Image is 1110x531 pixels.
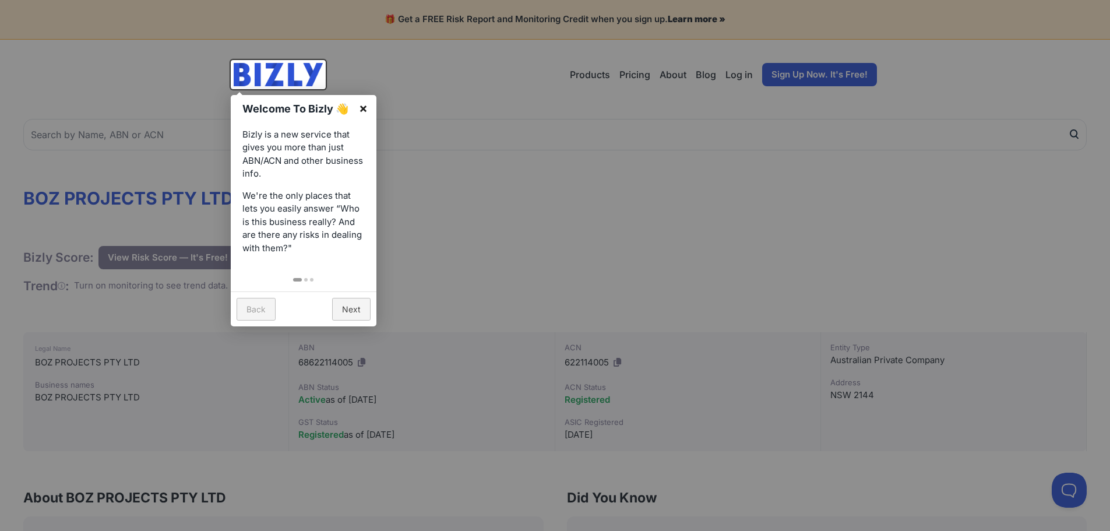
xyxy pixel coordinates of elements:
[242,189,365,255] p: We're the only places that lets you easily answer “Who is this business really? And are there any...
[242,128,365,181] p: Bizly is a new service that gives you more than just ABN/ACN and other business info.
[350,95,376,121] a: ×
[237,298,276,321] a: Back
[332,298,371,321] a: Next
[242,101,353,117] h1: Welcome To Bizly 👋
